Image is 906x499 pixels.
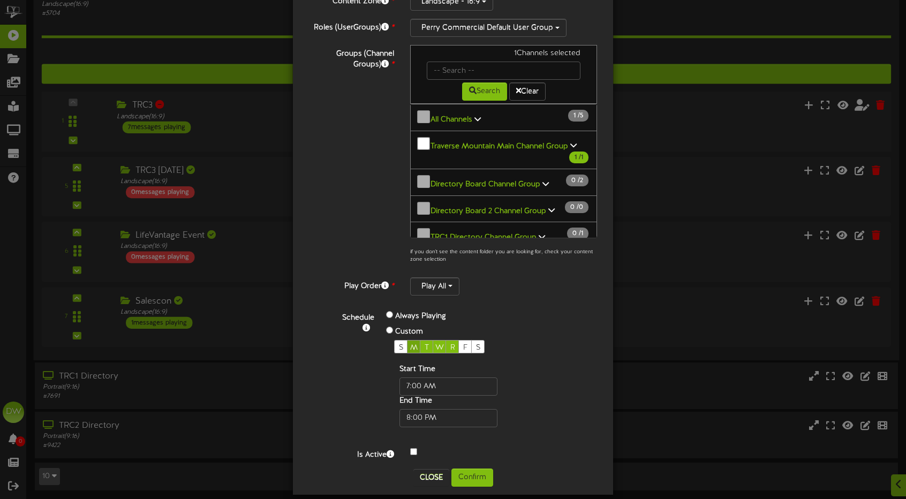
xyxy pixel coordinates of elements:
[395,311,446,322] label: Always Playing
[413,469,449,486] button: Close
[399,396,432,406] label: End Time
[431,142,568,150] b: Traverse Mountain Main Channel Group
[301,45,402,70] label: Groups (Channel Groups)
[410,104,597,131] button: All Channels 1 /5
[573,112,578,119] span: 1
[410,19,567,37] button: Perry Commercial Default User Group
[419,48,588,62] div: 1 Channels selected
[476,344,480,352] span: S
[431,116,472,124] b: All Channels
[410,222,597,249] button: TRC1 Directory Channel Group 0 /1
[463,344,467,352] span: F
[425,344,429,352] span: T
[451,468,493,487] button: Confirm
[342,314,374,322] b: Schedule
[575,154,579,161] span: 1
[410,277,459,296] button: Play All
[462,82,507,101] button: Search
[435,344,444,352] span: W
[427,62,580,80] input: -- Search --
[301,19,402,33] label: Roles (UserGroups)
[572,230,579,237] span: 0
[395,327,423,337] label: Custom
[568,110,588,122] span: / 5
[570,203,577,211] span: 0
[509,82,546,101] button: Clear
[567,228,588,239] span: / 1
[410,131,597,170] button: Traverse Mountain Main Channel Group 1 /1
[410,169,597,196] button: Directory Board Channel Group 0 /2
[569,152,588,163] span: / 1
[410,195,597,223] button: Directory Board 2 Channel Group 0 /0
[301,277,402,292] label: Play Order
[565,201,588,213] span: / 0
[410,344,418,352] span: M
[431,180,540,188] b: Directory Board Channel Group
[431,207,546,215] b: Directory Board 2 Channel Group
[566,175,588,186] span: / 2
[301,446,402,460] label: Is Active
[571,177,578,184] span: 0
[431,233,537,241] b: TRC1 Directory Channel Group
[450,344,455,352] span: R
[399,344,403,352] span: S
[399,364,435,375] label: Start Time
